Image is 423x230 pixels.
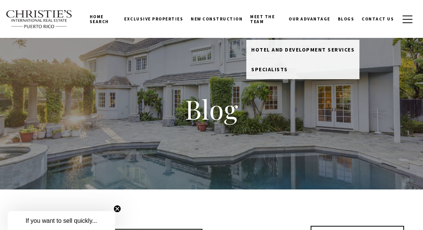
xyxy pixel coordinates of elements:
[60,92,363,126] h1: Blog
[86,7,120,31] a: Home Search
[246,7,285,31] a: Meet the Team
[246,40,359,59] a: Hotel and Development Services
[8,211,115,230] div: If you want to sell quickly... Close teaser
[289,16,330,22] span: Our Advantage
[114,205,121,213] button: Close teaser
[246,59,359,79] a: Specialists
[362,16,394,22] span: Contact Us
[398,8,417,30] button: button
[251,46,355,53] span: Hotel and Development Services
[6,10,73,29] img: Christie's International Real Estate text transparent background
[334,9,358,28] a: Blogs
[251,66,288,73] span: Specialists
[187,9,246,28] a: New Construction
[285,9,334,28] a: Our Advantage
[124,16,183,22] span: Exclusive Properties
[338,16,355,22] span: Blogs
[120,9,187,28] a: Exclusive Properties
[25,217,97,224] span: If you want to sell quickly...
[191,16,243,22] span: New Construction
